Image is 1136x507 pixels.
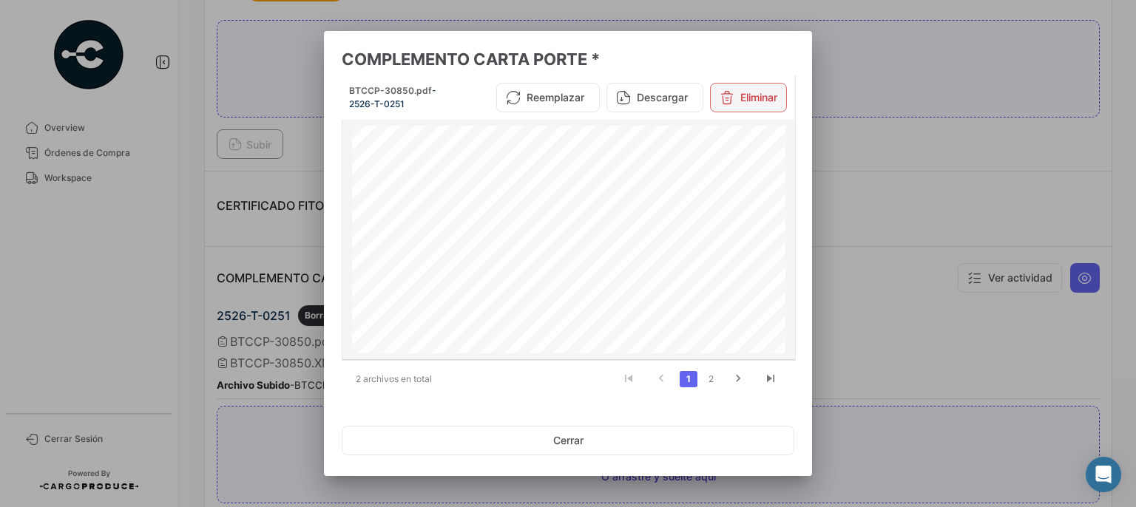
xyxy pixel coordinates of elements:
[342,361,464,398] div: 2 archivos en total
[606,83,703,112] button: Descargar
[757,371,785,387] a: go to last page
[349,85,432,96] span: BTCCP-30850.pdf
[700,367,722,392] li: page 2
[647,371,675,387] a: go to previous page
[496,83,600,112] button: Reemplazar
[710,83,787,112] button: Eliminar
[677,367,700,392] li: page 1
[342,49,794,69] h3: COMPLEMENTO CARTA PORTE *
[702,371,720,387] a: 2
[615,371,643,387] a: go to first page
[724,371,752,387] a: go to next page
[342,426,794,455] button: Cerrar
[680,371,697,387] a: 1
[1086,457,1121,492] div: Abrir Intercom Messenger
